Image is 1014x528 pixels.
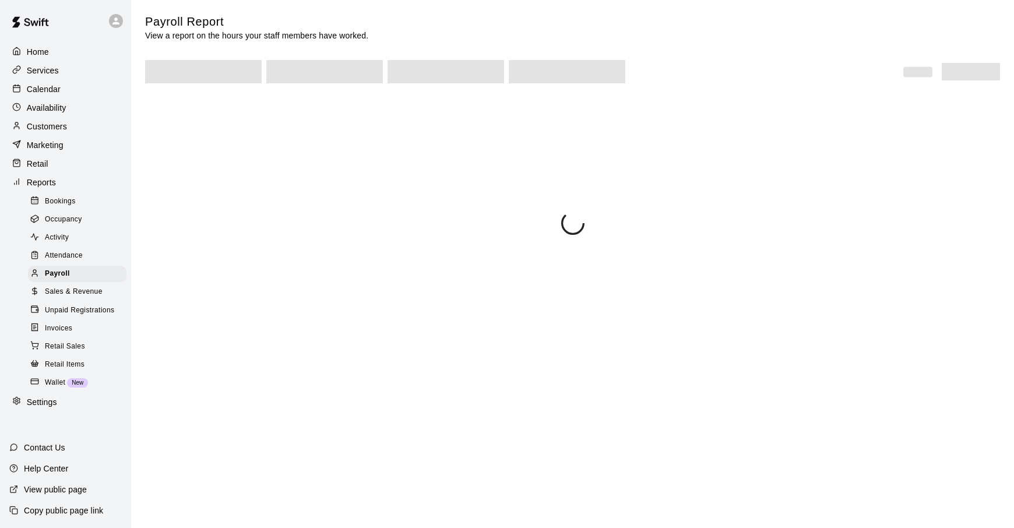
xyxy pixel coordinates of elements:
div: Attendance [28,248,126,264]
a: Unpaid Registrations [28,301,131,319]
span: Wallet [45,377,65,389]
p: Contact Us [24,442,65,453]
span: Retail Sales [45,341,85,353]
div: Retail Items [28,357,126,373]
a: Services [9,62,122,79]
a: Availability [9,99,122,117]
span: Activity [45,232,69,244]
a: Retail Items [28,355,131,374]
p: View a report on the hours your staff members have worked. [145,30,368,41]
p: Copy public page link [24,505,103,516]
a: Reports [9,174,122,191]
p: Availability [27,102,66,114]
a: Retail Sales [28,337,131,355]
span: Occupancy [45,214,82,226]
a: Activity [28,229,131,247]
a: Retail [9,155,122,173]
p: Calendar [27,83,61,95]
p: Marketing [27,139,64,151]
p: Customers [27,121,67,132]
a: Settings [9,393,122,411]
span: Invoices [45,323,72,335]
a: Occupancy [28,210,131,228]
a: Marketing [9,136,122,154]
div: Retail Sales [28,339,126,355]
span: Sales & Revenue [45,286,103,298]
div: Bookings [28,193,126,210]
p: View public page [24,484,87,495]
div: Occupancy [28,212,126,228]
p: Retail [27,158,48,170]
div: Payroll [28,266,126,282]
a: Customers [9,118,122,135]
a: Payroll [28,265,131,283]
div: Sales & Revenue [28,284,126,300]
a: WalletNew [28,374,131,392]
h5: Payroll Report [145,14,368,30]
a: Sales & Revenue [28,283,131,301]
a: Invoices [28,319,131,337]
span: Attendance [45,250,83,262]
p: Settings [27,396,57,408]
span: New [67,379,88,386]
div: Unpaid Registrations [28,302,126,319]
p: Help Center [24,463,68,474]
a: Calendar [9,80,122,98]
div: Activity [28,230,126,246]
a: Attendance [28,247,131,265]
div: Invoices [28,321,126,337]
span: Retail Items [45,359,85,371]
span: Bookings [45,196,76,207]
p: Reports [27,177,56,188]
span: Unpaid Registrations [45,305,114,316]
a: Bookings [28,192,131,210]
a: Home [9,43,122,61]
div: WalletNew [28,375,126,391]
p: Services [27,65,59,76]
p: Home [27,46,49,58]
span: Payroll [45,268,70,280]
